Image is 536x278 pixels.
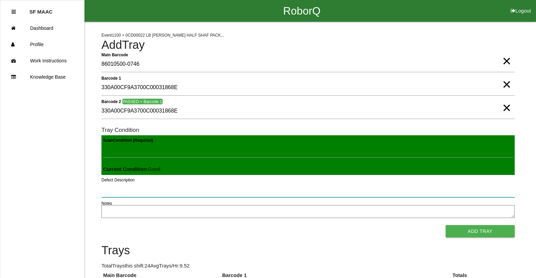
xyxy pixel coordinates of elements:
input: Required [101,57,515,72]
label: Defect Description [101,177,135,183]
span: Clear Input [502,47,511,61]
span: : Good [103,166,160,172]
b: Current Condition [103,166,146,172]
p: Total Trays this shift: 24 Avg Trays /Hr: 9.52 [101,262,515,270]
div: Close [11,4,16,20]
a: Work Instructions [0,53,84,69]
h4: Add Tray [101,39,515,52]
a: Dashboard [0,20,84,36]
span: PASSED = Barcode 1 [122,99,162,104]
button: Add Tray [446,225,515,237]
a: Knowledge Base [0,69,84,85]
span: Clear Input [502,94,511,108]
label: Notes [101,200,112,206]
b: Main Barcode [101,52,128,57]
b: Barcode 1 [101,76,121,80]
p: SF MAAC [29,4,52,15]
a: Profile [0,36,84,53]
h6: Tray Condition [101,127,515,133]
span: Clear Input [502,71,511,84]
b: Barcode 2 [101,99,121,104]
span: Event 1100 > 0CD00022 LB [PERSON_NAME] HALF SHAF PACK... [101,33,224,38]
b: Scan Condition (Required) [103,138,153,143]
h4: Trays [101,244,515,257]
